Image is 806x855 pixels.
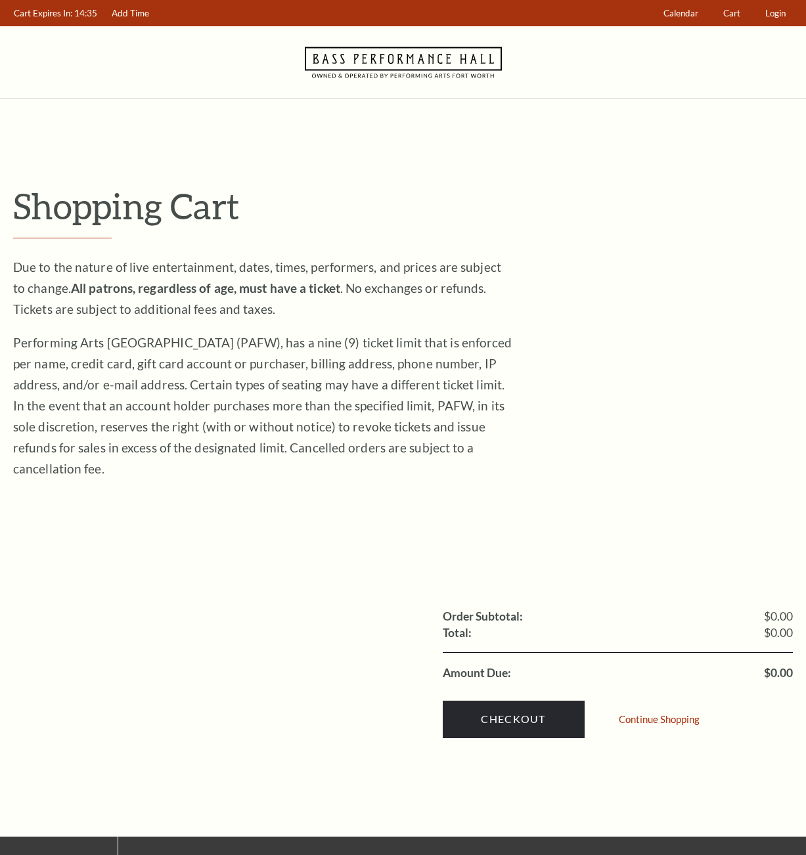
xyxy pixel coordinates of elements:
span: $0.00 [764,667,793,679]
a: Cart [717,1,747,26]
label: Total: [443,627,472,639]
span: $0.00 [764,611,793,623]
span: Calendar [663,8,698,18]
span: Due to the nature of live entertainment, dates, times, performers, and prices are subject to chan... [13,259,501,317]
a: Add Time [106,1,156,26]
a: Login [759,1,792,26]
a: Continue Shopping [619,714,700,724]
a: Calendar [658,1,705,26]
span: Cart [723,8,740,18]
label: Amount Due: [443,667,511,679]
a: Checkout [443,701,585,737]
span: 14:35 [74,8,97,18]
label: Order Subtotal: [443,611,523,623]
span: Cart Expires In: [14,8,72,18]
strong: All patrons, regardless of age, must have a ticket [71,280,340,296]
p: Shopping Cart [13,185,793,227]
span: $0.00 [764,627,793,639]
p: Performing Arts [GEOGRAPHIC_DATA] (PAFW), has a nine (9) ticket limit that is enforced per name, ... [13,332,512,479]
span: Login [765,8,786,18]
